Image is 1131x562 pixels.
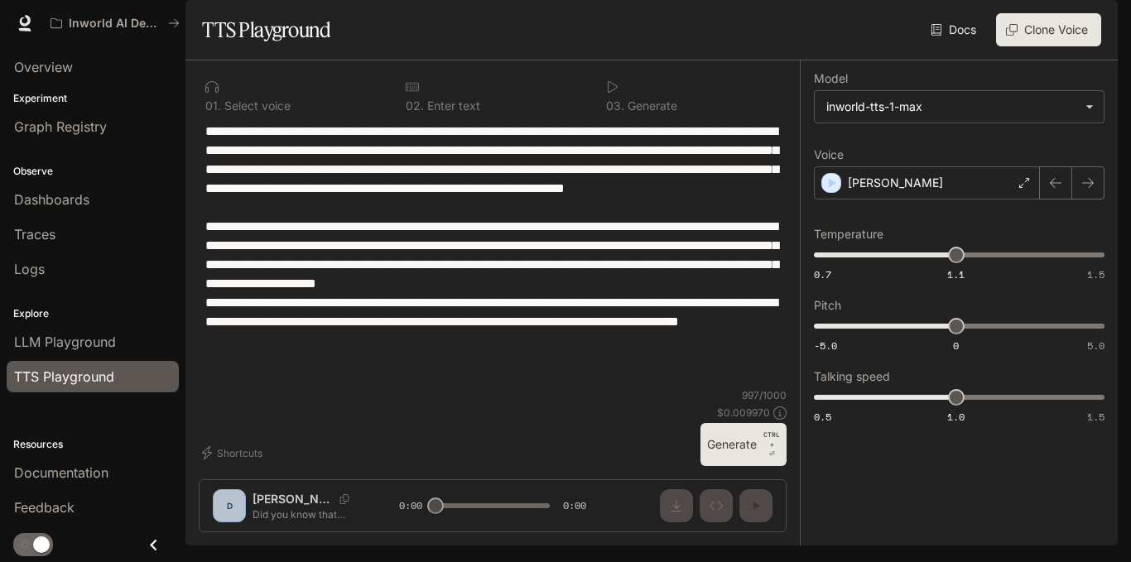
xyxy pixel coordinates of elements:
[814,73,848,84] p: Model
[69,17,161,31] p: Inworld AI Demos
[947,267,965,281] span: 1.1
[763,430,780,449] p: CTRL +
[947,410,965,424] span: 1.0
[624,100,677,112] p: Generate
[43,7,187,40] button: All workspaces
[815,91,1104,122] div: inworld-tts-1-max
[1087,267,1105,281] span: 1.5
[927,13,983,46] a: Docs
[763,430,780,459] p: ⏎
[1087,410,1105,424] span: 1.5
[199,440,269,466] button: Shortcuts
[700,423,787,466] button: GenerateCTRL +⏎
[606,100,624,112] p: 0 3 .
[814,228,883,240] p: Temperature
[205,100,221,112] p: 0 1 .
[814,339,837,353] span: -5.0
[826,98,1077,115] div: inworld-tts-1-max
[424,100,480,112] p: Enter text
[406,100,424,112] p: 0 2 .
[814,300,841,311] p: Pitch
[814,149,844,161] p: Voice
[814,371,890,382] p: Talking speed
[848,175,943,191] p: [PERSON_NAME]
[221,100,291,112] p: Select voice
[202,13,330,46] h1: TTS Playground
[814,410,831,424] span: 0.5
[814,267,831,281] span: 0.7
[996,13,1101,46] button: Clone Voice
[717,406,770,420] p: $ 0.009970
[953,339,959,353] span: 0
[1087,339,1105,353] span: 5.0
